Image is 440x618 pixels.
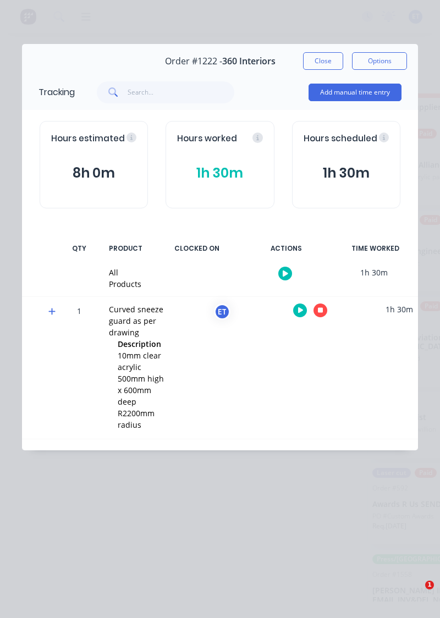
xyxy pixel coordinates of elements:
[63,237,96,260] div: QTY
[352,52,407,70] button: Options
[165,56,222,67] span: Order #1222 -
[156,237,238,260] div: CLOCKED ON
[177,133,237,145] span: Hours worked
[109,267,141,290] div: All Products
[425,581,434,589] span: 1
[177,163,262,184] button: 1h 30m
[334,237,416,260] div: TIME WORKED
[222,56,276,67] span: 360 Interiors
[304,163,389,184] button: 1h 30m
[214,304,230,320] div: ET
[128,81,235,103] input: Search...
[51,133,125,145] span: Hours estimated
[118,350,164,430] span: 10mm clear acrylic 500mm high x 600mm deep R2200mm radius
[403,581,429,607] iframe: Intercom live chat
[63,299,96,439] div: 1
[102,237,149,260] div: PRODUCT
[304,133,377,145] span: Hours scheduled
[303,52,343,70] button: Close
[309,84,402,101] button: Add manual time entry
[333,260,415,285] div: 1h 30m
[38,86,75,99] div: Tracking
[118,338,161,350] span: Description
[245,237,327,260] div: ACTIONS
[51,163,136,184] button: 8h 0m
[109,304,167,338] div: Curved sneeze guard as per drawing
